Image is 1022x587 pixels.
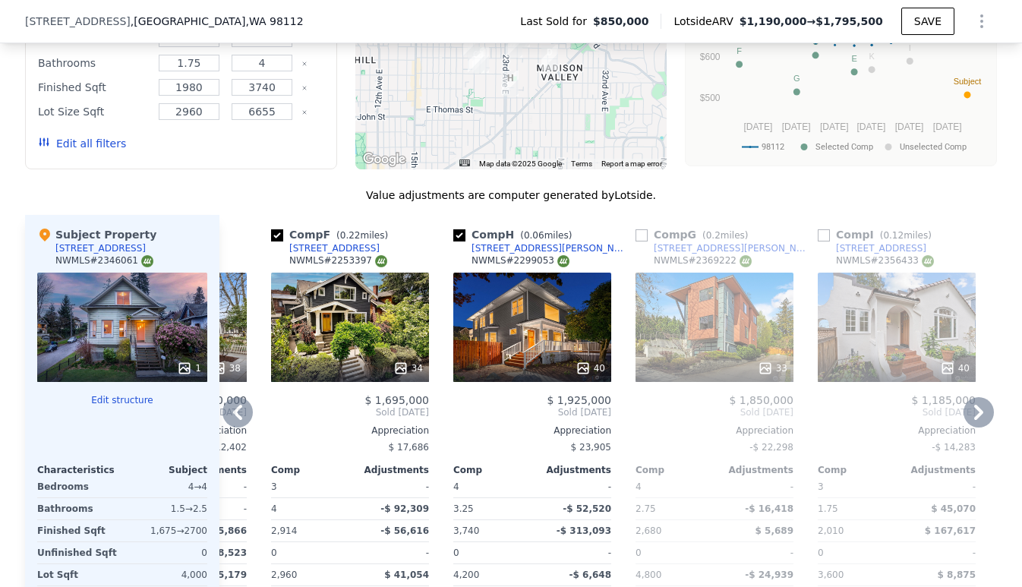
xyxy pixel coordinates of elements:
div: 1,675 → 2700 [125,520,207,541]
button: Clear [301,61,308,67]
span: $ 41,054 [384,570,429,580]
div: Adjustments [532,464,611,476]
div: Appreciation [271,424,429,437]
a: Terms [571,159,592,168]
div: 1 [177,361,201,376]
text: [DATE] [782,122,811,132]
div: 4 → 4 [125,476,207,497]
text: C [812,37,819,46]
div: Unfinished Sqft [37,542,119,563]
span: 0 [818,548,824,558]
span: 3,600 [818,570,844,580]
span: Lotside ARV [673,14,739,29]
span: ( miles) [330,230,394,241]
div: 607 20th Ave E [463,30,480,56]
text: Unselected Comp [900,142,967,152]
div: Subject [122,464,207,476]
span: [STREET_ADDRESS] [25,14,131,29]
span: 4 [636,481,642,492]
span: , [GEOGRAPHIC_DATA] [131,14,304,29]
div: 2016 E Republican St [472,47,489,73]
span: Sold [DATE] [453,406,611,418]
div: Comp I [818,227,938,242]
div: 40 [576,361,605,376]
span: $1,795,500 [815,15,883,27]
div: - [900,476,976,497]
text: [DATE] [856,122,885,132]
div: Value adjustments are computer generated by Lotside . [25,188,997,203]
div: 4 [271,498,347,519]
div: Bedrooms [37,476,119,497]
div: 1.5 → 2.5 [125,498,207,519]
text: E [851,54,856,63]
a: [STREET_ADDRESS] [818,242,926,254]
span: -$ 8,523 [205,548,247,558]
button: SAVE [901,8,954,35]
span: ( miles) [874,230,938,241]
span: $ 1,850,000 [729,394,793,406]
div: Appreciation [818,424,976,437]
text: Selected Comp [815,142,873,152]
div: Comp [818,464,897,476]
span: -$ 92,309 [380,503,429,514]
text: $500 [700,93,721,103]
div: NWMLS # 2369222 [654,254,752,267]
a: [STREET_ADDRESS] [271,242,380,254]
div: Bathrooms [37,498,119,519]
div: Adjustments [714,464,793,476]
span: 0 [271,548,277,558]
div: [STREET_ADDRESS][PERSON_NAME] [654,242,812,254]
a: [STREET_ADDRESS][PERSON_NAME] [453,242,629,254]
img: NWMLS Logo [141,255,153,267]
span: → [740,14,883,29]
span: 4 [453,481,459,492]
span: -$ 24,939 [745,570,793,580]
div: Adjustments [897,464,976,476]
span: -$ 12,402 [203,442,247,453]
div: NWMLS # 2356433 [836,254,934,267]
div: Comp F [271,227,394,242]
span: 0.12 [883,230,904,241]
img: NWMLS Logo [375,255,387,267]
span: -$ 22,298 [749,442,793,453]
div: Bathrooms [38,52,150,74]
text: I [909,43,911,52]
div: Lot Sqft [37,564,119,585]
img: Google [359,150,409,169]
span: 3,740 [453,525,479,536]
img: NWMLS Logo [922,255,934,267]
text: [DATE] [895,122,924,132]
button: Clear [301,85,308,91]
span: , WA 98112 [245,15,303,27]
div: 40 [940,361,970,376]
div: Appreciation [636,424,793,437]
img: NWMLS Logo [740,255,752,267]
span: $850,000 [593,14,649,29]
div: 0 [125,542,207,563]
div: [STREET_ADDRESS] [289,242,380,254]
div: 2.75 [636,498,711,519]
span: -$ 56,616 [380,525,429,536]
div: 2002 E Republican St [468,47,484,73]
div: Appreciation [453,424,611,437]
text: Subject [954,77,982,86]
a: Open this area in Google Maps (opens a new window) [359,150,409,169]
div: Subject Property [37,227,156,242]
button: Keyboard shortcuts [459,159,470,166]
a: [STREET_ADDRESS][PERSON_NAME] [636,242,812,254]
div: Comp [453,464,532,476]
div: NWMLS # 2299053 [472,254,569,267]
span: 0.06 [524,230,544,241]
span: $ 17,686 [389,442,429,453]
div: Lot Size Sqft [38,101,150,122]
div: NWMLS # 2346061 [55,254,153,267]
span: -$ 45,179 [198,570,247,580]
text: F [737,46,742,55]
span: 3 [818,481,824,492]
div: - [718,542,793,563]
text: [DATE] [933,122,962,132]
div: - [353,476,429,497]
span: 0.2 [706,230,721,241]
span: Sold [DATE] [636,406,793,418]
div: 38 [211,361,241,376]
